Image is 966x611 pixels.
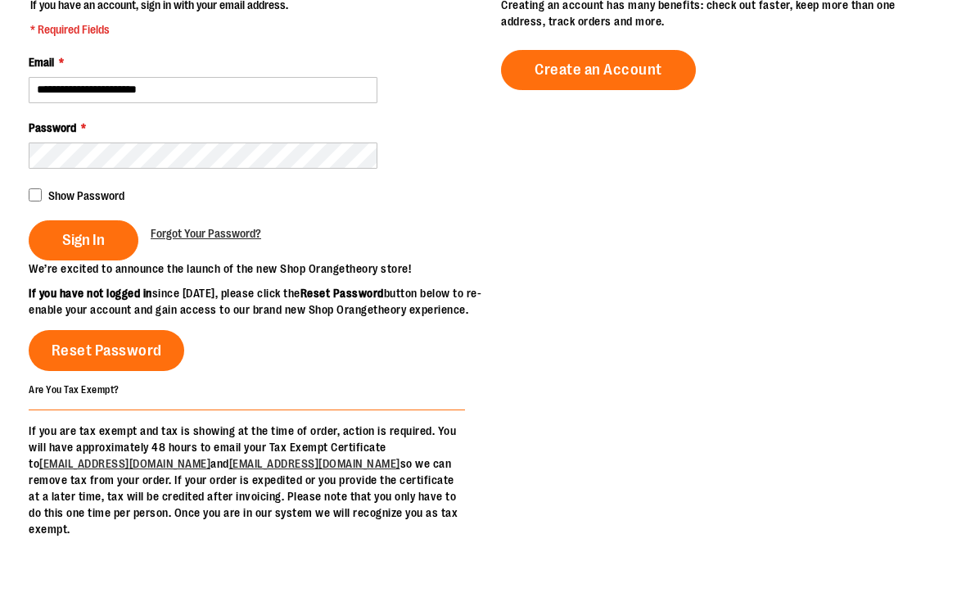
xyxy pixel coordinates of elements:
[29,260,483,277] p: We’re excited to announce the launch of the new Shop Orangetheory store!
[151,227,261,240] span: Forgot Your Password?
[62,231,105,249] span: Sign In
[29,330,184,371] a: Reset Password
[29,220,138,260] button: Sign In
[300,287,384,300] strong: Reset Password
[30,21,288,38] span: * Required Fields
[501,50,696,90] a: Create an Account
[29,285,483,318] p: since [DATE], please click the button below to re-enable your account and gain access to our bran...
[29,56,54,69] span: Email
[52,342,162,360] span: Reset Password
[29,121,76,134] span: Password
[151,225,261,242] a: Forgot Your Password?
[229,457,400,470] a: [EMAIL_ADDRESS][DOMAIN_NAME]
[29,423,465,537] p: If you are tax exempt and tax is showing at the time of order, action is required. You will have ...
[29,287,152,300] strong: If you have not logged in
[48,189,124,202] span: Show Password
[535,61,662,79] span: Create an Account
[39,457,210,470] a: [EMAIL_ADDRESS][DOMAIN_NAME]
[29,383,120,395] strong: Are You Tax Exempt?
